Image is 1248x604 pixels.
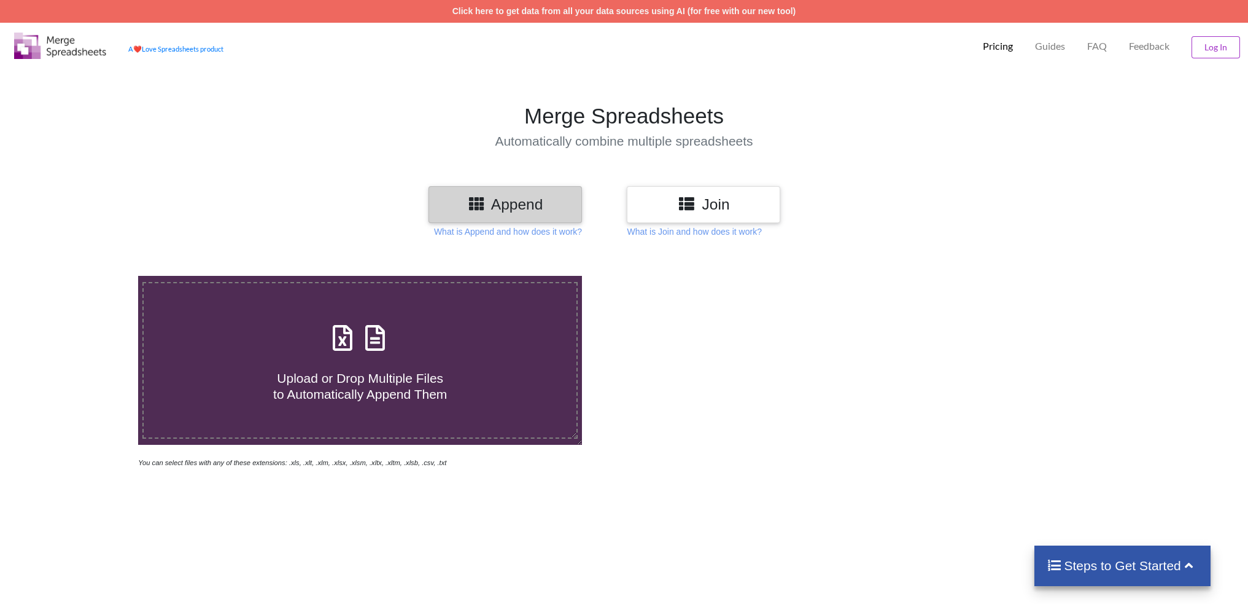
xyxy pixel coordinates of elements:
p: Guides [1035,40,1065,53]
button: Log In [1192,36,1240,58]
span: heart [133,45,142,53]
h3: Join [636,195,771,213]
a: AheartLove Spreadsheets product [128,45,223,53]
a: Click here to get data from all your data sources using AI (for free with our new tool) [452,6,796,16]
p: What is Append and how does it work? [434,226,582,238]
i: You can select files with any of these extensions: .xls, .xlt, .xlm, .xlsx, .xlsm, .xltx, .xltm, ... [138,459,446,466]
h3: Append [438,195,573,213]
p: FAQ [1087,40,1107,53]
p: Pricing [983,40,1013,53]
h4: Steps to Get Started [1047,558,1198,573]
span: Feedback [1129,41,1169,51]
span: Upload or Drop Multiple Files to Automatically Append Them [273,371,447,401]
p: What is Join and how does it work? [627,226,761,238]
img: Logo.png [14,33,106,59]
